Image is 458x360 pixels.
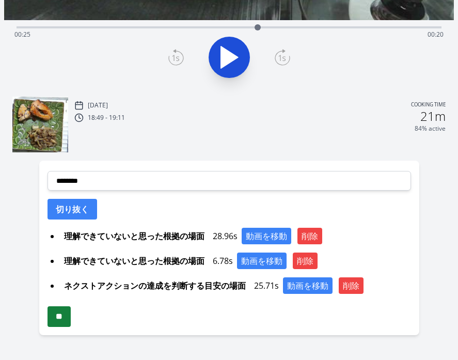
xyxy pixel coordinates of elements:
[14,30,30,39] span: 00:25
[60,277,250,294] span: ネクストアクションの達成を判断する目安の場面
[415,124,446,133] p: 84% active
[88,101,108,109] p: [DATE]
[60,253,411,269] div: 6.78s
[242,228,291,244] button: 動画を移動
[60,253,209,269] span: 理解できていないと思った根拠の場面
[293,253,318,269] button: 削除
[420,110,446,122] h2: 21m
[283,277,333,294] button: 動画を移動
[411,101,446,110] p: Cooking time
[297,228,322,244] button: 削除
[60,228,209,244] span: 理解できていないと思った根拠の場面
[237,253,287,269] button: 動画を移動
[12,97,68,152] img: 250906095033_thumb.jpeg
[428,30,444,39] span: 00:20
[48,199,97,220] button: 切り抜く
[60,228,411,244] div: 28.96s
[339,277,364,294] button: 削除
[88,114,125,122] p: 18:49 - 19:11
[60,277,411,294] div: 25.71s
